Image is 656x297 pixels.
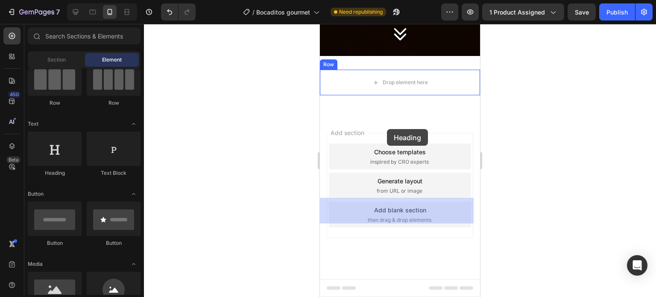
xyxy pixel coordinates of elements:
[127,187,141,201] span: Toggle open
[8,91,20,98] div: 450
[127,117,141,131] span: Toggle open
[87,169,141,177] div: Text Block
[102,56,122,64] span: Element
[606,8,628,17] div: Publish
[56,7,60,17] p: 7
[599,3,635,21] button: Publish
[28,120,38,128] span: Text
[28,27,141,44] input: Search Sections & Elements
[3,3,64,21] button: 7
[127,257,141,271] span: Toggle open
[482,3,564,21] button: 1 product assigned
[87,239,141,247] div: Button
[339,8,383,16] span: Need republishing
[320,24,480,297] iframe: Design area
[47,56,66,64] span: Section
[87,99,141,107] div: Row
[28,99,82,107] div: Row
[575,9,589,16] span: Save
[252,8,255,17] span: /
[627,255,647,276] div: Open Intercom Messenger
[28,169,82,177] div: Heading
[28,190,44,198] span: Button
[6,156,20,163] div: Beta
[489,8,545,17] span: 1 product assigned
[568,3,596,21] button: Save
[28,239,82,247] div: Button
[256,8,310,17] span: Bocaditos gourmet
[161,3,196,21] div: Undo/Redo
[28,260,43,268] span: Media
